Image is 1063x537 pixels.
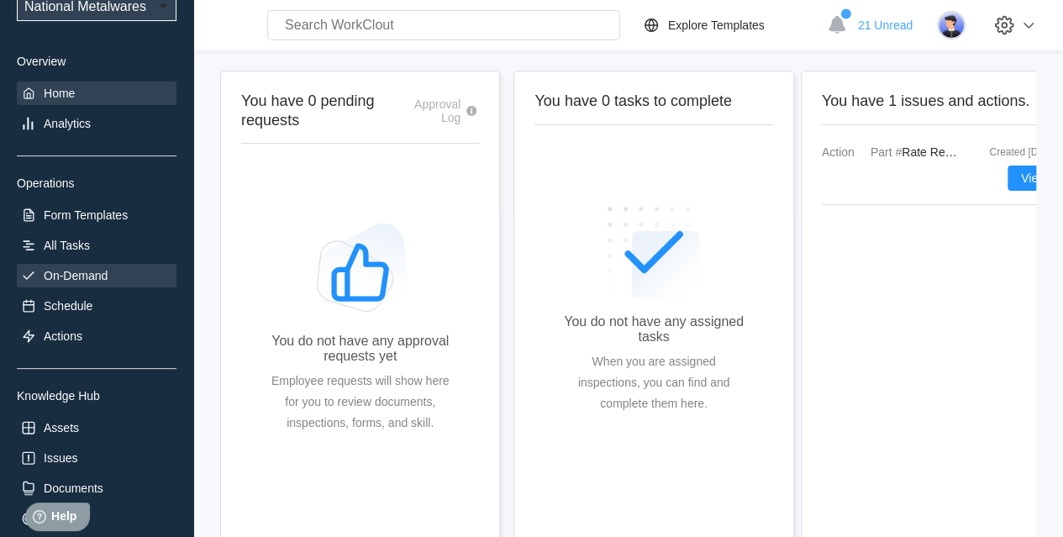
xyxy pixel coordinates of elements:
input: Search WorkClout [267,10,620,40]
div: On-Demand [44,269,108,282]
div: Documents [44,482,103,495]
div: Knowledge Hub [17,389,176,403]
a: Home [17,82,176,105]
a: Schedule [17,294,176,318]
a: Assets [17,416,176,440]
div: All Tasks [44,239,90,252]
span: View [1021,172,1046,184]
a: Issues [17,446,176,470]
mark: Part # [871,145,902,159]
a: All Tasks [17,234,176,257]
a: Analytics [17,112,176,135]
a: Form Templates [17,203,176,227]
button: View [1008,166,1060,191]
span: 21 Unread [858,18,913,32]
h2: You have 1 issues and actions. [822,92,1060,111]
img: user-5.png [937,11,966,39]
div: You do not have any approval requests yet [268,334,452,364]
div: When you are assigned inspections, you can find and complete them here. [561,351,745,414]
div: You do not have any assigned tasks [561,314,745,345]
div: Overview [17,55,176,68]
a: On-Demand [17,264,176,287]
div: Schedule [44,299,92,313]
div: Explore Templates [668,18,765,32]
a: Actions [17,324,176,348]
h2: You have 0 tasks to complete [534,92,772,111]
a: Skills [17,507,176,530]
div: Operations [17,176,176,190]
div: Actions [44,329,82,343]
h2: You have 0 pending requests [241,92,403,129]
a: Documents [17,476,176,500]
div: Home [44,87,75,100]
div: Analytics [44,117,91,130]
div: Approval Log [403,97,460,124]
span: Action [822,145,864,159]
div: Issues [44,451,77,465]
a: Explore Templates [641,15,818,35]
div: Created [DATE] [976,146,1060,158]
div: Assets [44,421,79,434]
div: Form Templates [44,208,128,222]
div: Employee requests will show here for you to review documents, inspections, forms, and skill. [268,371,452,434]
